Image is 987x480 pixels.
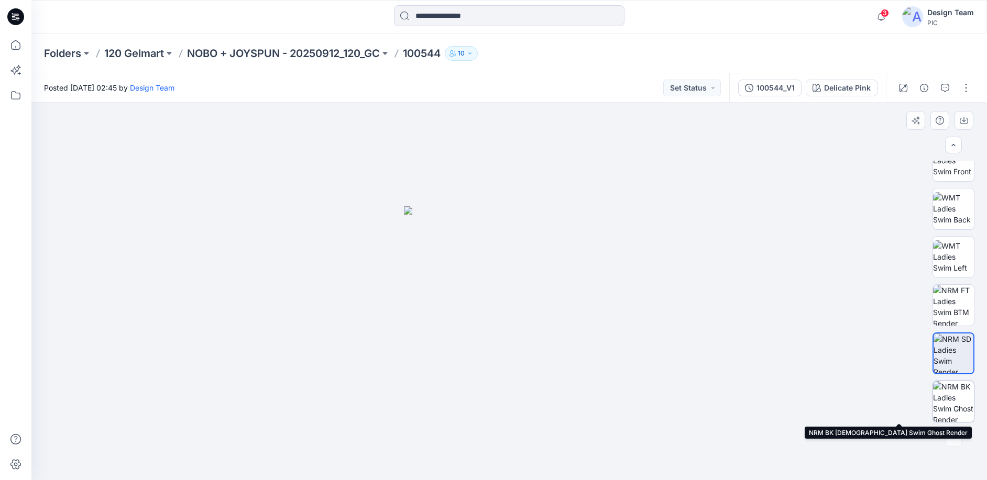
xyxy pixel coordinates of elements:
img: WMT Ladies Swim Front [933,144,974,177]
a: Folders [44,46,81,61]
button: Details [916,80,933,96]
button: 10 [445,46,478,61]
div: 100544_V1 [756,82,795,94]
img: avatar [902,6,923,27]
a: Design Team [130,83,174,92]
img: NRM FT Ladies Swim BTM Render [933,285,974,326]
a: 120 Gelmart [104,46,164,61]
img: NRM BK Ladies Swim Ghost Render [933,381,974,422]
div: Design Team [927,6,974,19]
img: NRM SD Ladies Swim Render [934,333,973,373]
div: PIC [927,19,974,27]
div: Delicate Pink [824,82,871,94]
img: WMT Ladies Swim Left [933,240,974,273]
img: WMT Ladies Swim Back [933,192,974,225]
span: 3 [881,9,889,17]
span: Posted [DATE] 02:45 by [44,82,174,93]
p: 100544 [403,46,441,61]
button: 100544_V1 [738,80,802,96]
a: NOBO + JOYSPUN - 20250912_120_GC [187,46,380,61]
button: Delicate Pink [806,80,878,96]
p: 10 [458,48,465,59]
